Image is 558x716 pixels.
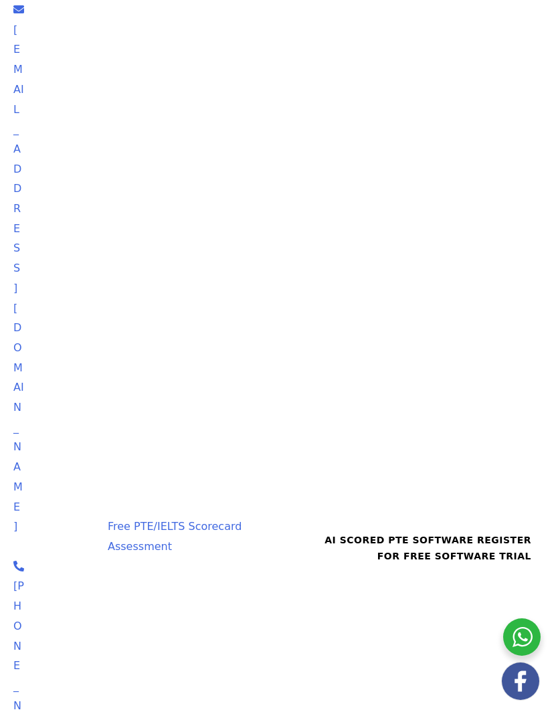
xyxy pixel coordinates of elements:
img: Afterpay-Logo [37,556,74,563]
a: [EMAIL_ADDRESS][DOMAIN_NAME] [13,3,24,533]
img: white-facebook.png [502,662,539,700]
span: We now accept [37,526,74,553]
a: Free PTE/IELTS Scorecard Assessment [108,520,242,553]
a: AI SCORED PTE SOFTWARE REGISTER FOR FREE SOFTWARE TRIAL [324,535,531,561]
aside: Header Widget 1 [310,524,545,567]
